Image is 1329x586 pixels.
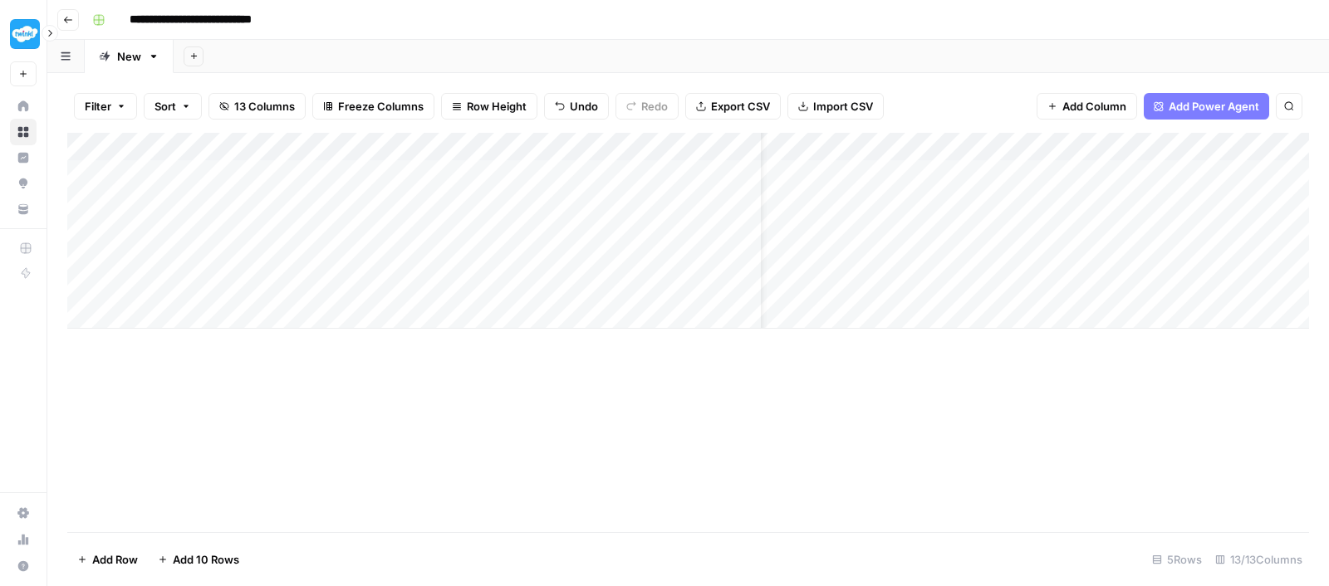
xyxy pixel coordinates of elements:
span: Export CSV [711,98,770,115]
span: Sort [154,98,176,115]
span: Undo [570,98,598,115]
span: Import CSV [813,98,873,115]
a: Home [10,93,37,120]
button: Row Height [441,93,537,120]
span: Add 10 Rows [173,551,239,568]
button: Sort [144,93,202,120]
button: Freeze Columns [312,93,434,120]
a: Opportunities [10,170,37,197]
span: Freeze Columns [338,98,424,115]
a: New [85,40,174,73]
span: Add Power Agent [1169,98,1259,115]
button: Workspace: Twinkl [10,13,37,55]
button: Add Row [67,546,148,573]
button: Undo [544,93,609,120]
div: 5 Rows [1145,546,1209,573]
div: New [117,48,141,65]
a: Browse [10,119,37,145]
button: Add 10 Rows [148,546,249,573]
span: Row Height [467,98,527,115]
div: 13/13 Columns [1209,546,1309,573]
button: Import CSV [787,93,884,120]
a: Usage [10,526,37,553]
span: Add Column [1062,98,1126,115]
button: Add Column [1037,93,1137,120]
button: 13 Columns [208,93,306,120]
button: Redo [615,93,679,120]
a: Your Data [10,196,37,222]
a: Settings [10,500,37,526]
button: Export CSV [685,93,781,120]
span: 13 Columns [234,98,295,115]
button: Filter [74,93,137,120]
span: Filter [85,98,111,115]
button: Help + Support [10,553,37,579]
span: Add Row [92,551,138,568]
span: Redo [641,98,668,115]
img: Twinkl Logo [10,19,40,49]
button: Add Power Agent [1144,93,1269,120]
a: Insights [10,144,37,171]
